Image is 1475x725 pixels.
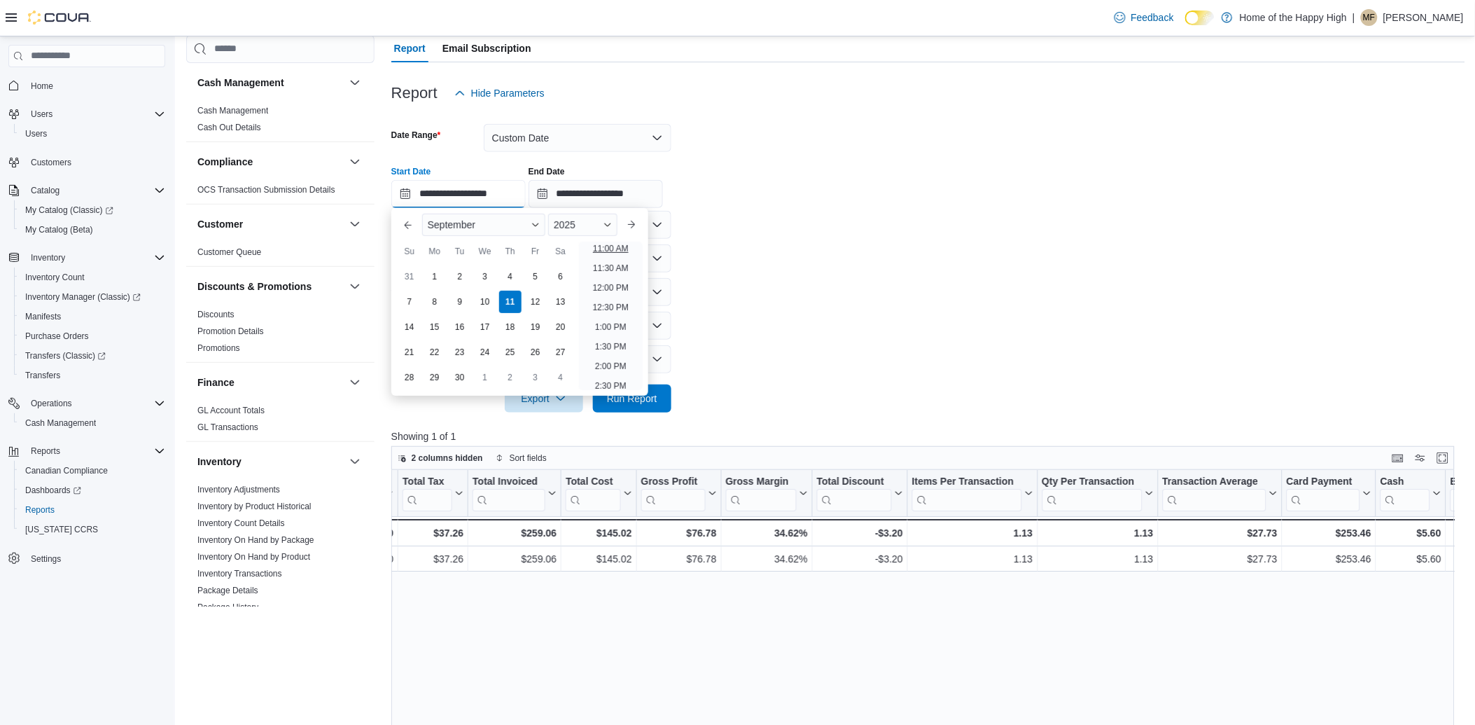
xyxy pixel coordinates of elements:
[550,291,572,313] div: day-13
[31,252,65,263] span: Inventory
[474,316,496,338] div: day-17
[499,265,522,288] div: day-4
[25,331,89,342] span: Purchase Orders
[1380,475,1430,511] div: Cash
[1352,9,1355,26] p: |
[197,310,235,319] a: Discounts
[197,518,285,529] span: Inventory Count Details
[566,551,631,567] div: $145.02
[186,402,375,441] div: Finance
[197,343,240,354] span: Promotions
[197,585,258,596] span: Package Details
[25,524,98,535] span: [US_STATE] CCRS
[25,153,165,171] span: Customers
[1361,9,1378,26] div: Madison Falletta
[197,155,253,169] h3: Compliance
[20,462,165,479] span: Canadian Compliance
[398,316,421,338] div: day-14
[25,443,66,460] button: Reports
[25,106,58,123] button: Users
[20,308,165,325] span: Manifests
[524,291,547,313] div: day-12
[25,249,165,266] span: Inventory
[1042,551,1153,567] div: 1.13
[31,109,53,120] span: Users
[14,413,171,433] button: Cash Management
[474,265,496,288] div: day-3
[197,326,264,337] span: Promotion Details
[554,219,575,230] span: 2025
[725,475,807,511] button: Gross Margin
[1042,525,1153,541] div: 1.13
[391,85,438,102] h3: Report
[14,346,171,366] a: Transfers (Classic)
[197,518,285,528] a: Inventory Count Details
[25,182,165,199] span: Catalog
[403,525,463,541] div: $37.26
[652,219,663,230] button: Open list of options
[20,308,67,325] a: Manifests
[20,347,165,364] span: Transfers (Classic)
[3,181,171,200] button: Catalog
[20,125,53,142] a: Users
[347,216,363,233] button: Customer
[197,375,235,389] h3: Finance
[197,502,312,511] a: Inventory by Product Historical
[579,242,643,390] ul: Time
[28,11,91,25] img: Cova
[14,481,171,500] a: Dashboards
[25,395,165,412] span: Operations
[499,366,522,389] div: day-2
[1363,9,1375,26] span: MF
[20,125,165,142] span: Users
[1380,475,1441,511] button: Cash
[347,374,363,391] button: Finance
[1163,525,1278,541] div: $27.73
[186,306,375,362] div: Discounts & Promotions
[197,602,258,612] a: Package History
[424,291,446,313] div: day-8
[197,501,312,512] span: Inventory by Product Historical
[25,549,165,567] span: Settings
[3,441,171,461] button: Reports
[25,311,61,322] span: Manifests
[424,265,446,288] div: day-1
[3,248,171,268] button: Inventory
[587,299,634,316] li: 12:30 PM
[186,244,375,266] div: Customer
[1163,551,1278,567] div: $27.73
[197,155,344,169] button: Compliance
[3,394,171,413] button: Operations
[25,485,81,496] span: Dashboards
[449,79,550,107] button: Hide Parameters
[25,77,165,95] span: Home
[817,551,903,567] div: -$3.20
[529,166,565,177] label: End Date
[197,484,280,495] span: Inventory Adjustments
[449,366,471,389] div: day-30
[25,395,78,412] button: Operations
[398,291,421,313] div: day-7
[403,475,463,511] button: Total Tax
[726,551,808,567] div: 34.62%
[412,453,483,464] span: 2 columns hidden
[14,200,171,220] a: My Catalog (Classic)
[197,279,344,294] button: Discounts & Promotions
[20,289,165,305] span: Inventory Manager (Classic)
[589,358,632,375] li: 2:00 PM
[1383,9,1464,26] p: [PERSON_NAME]
[20,415,165,431] span: Cash Management
[1185,25,1186,26] span: Dark Mode
[14,366,171,385] button: Transfers
[817,475,903,511] button: Total Discount
[25,350,106,361] span: Transfers (Classic)
[398,366,421,389] div: day-28
[424,341,446,364] div: day-22
[1380,525,1441,541] div: $5.60
[566,475,620,511] div: Total Cost
[197,106,268,116] a: Cash Management
[197,455,242,469] h3: Inventory
[1287,475,1360,511] div: Card Payment
[1390,450,1406,467] button: Keyboard shortcuts
[442,34,531,62] span: Email Subscription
